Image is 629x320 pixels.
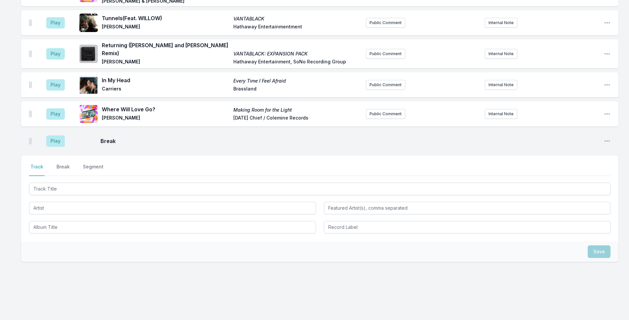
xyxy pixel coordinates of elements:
button: Break [55,163,71,176]
span: Brassland [233,86,361,93]
button: Open playlist item options [604,111,610,117]
img: VANTABLACK [79,14,98,32]
img: Drag Handle [29,51,32,57]
input: Record Label [324,221,611,233]
img: VANTABLACK: EXPANSION PACK [79,45,98,63]
span: VANTABLACK: EXPANSION PACK [233,51,361,57]
button: Open playlist item options [604,82,610,88]
img: Drag Handle [29,111,32,117]
button: Play [46,48,65,59]
img: Drag Handle [29,19,32,26]
button: Save [588,245,610,258]
span: Carriers [102,86,229,93]
button: Internal Note [485,49,517,59]
input: Artist [29,202,316,214]
span: Tunnels (Feat. WILLOW) [102,14,229,22]
span: Every Time I Feel Afraid [233,78,361,84]
span: Break [100,137,599,145]
button: Play [46,17,65,28]
span: Making Room for the Light [233,107,361,113]
button: Segment [82,163,105,176]
button: Track [29,163,45,176]
button: Play [46,79,65,90]
button: Internal Note [485,80,517,90]
img: Every Time I Feel Afraid [79,76,98,94]
button: Open playlist item options [604,19,610,26]
button: Public Comment [366,109,405,119]
input: Track Title [29,183,610,195]
span: Hathaway Entertainment, SoNo Recording Group [233,58,361,66]
button: Play [46,108,65,120]
span: [PERSON_NAME] [102,58,229,66]
button: Public Comment [366,49,405,59]
button: Internal Note [485,109,517,119]
img: Making Room for the Light [79,105,98,123]
img: Drag Handle [29,82,32,88]
span: VANTABLACK [233,16,361,22]
input: Featured Artist(s), comma separated [324,202,611,214]
button: Public Comment [366,80,405,90]
span: Where Will Love Go? [102,105,229,113]
button: Open playlist item options [604,138,610,144]
span: [PERSON_NAME] [102,115,229,123]
button: Open playlist item options [604,51,610,57]
img: Drag Handle [29,138,32,144]
input: Album Title [29,221,316,233]
span: [PERSON_NAME] [102,23,229,31]
button: Public Comment [366,18,405,28]
button: Internal Note [485,18,517,28]
span: Returning ([PERSON_NAME] and [PERSON_NAME] Remix) [102,41,229,57]
span: Hathaway Entertainmentment [233,23,361,31]
button: Play [46,135,65,147]
span: [DATE] Chief / Colemine Records [233,115,361,123]
span: In My Head [102,76,229,84]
